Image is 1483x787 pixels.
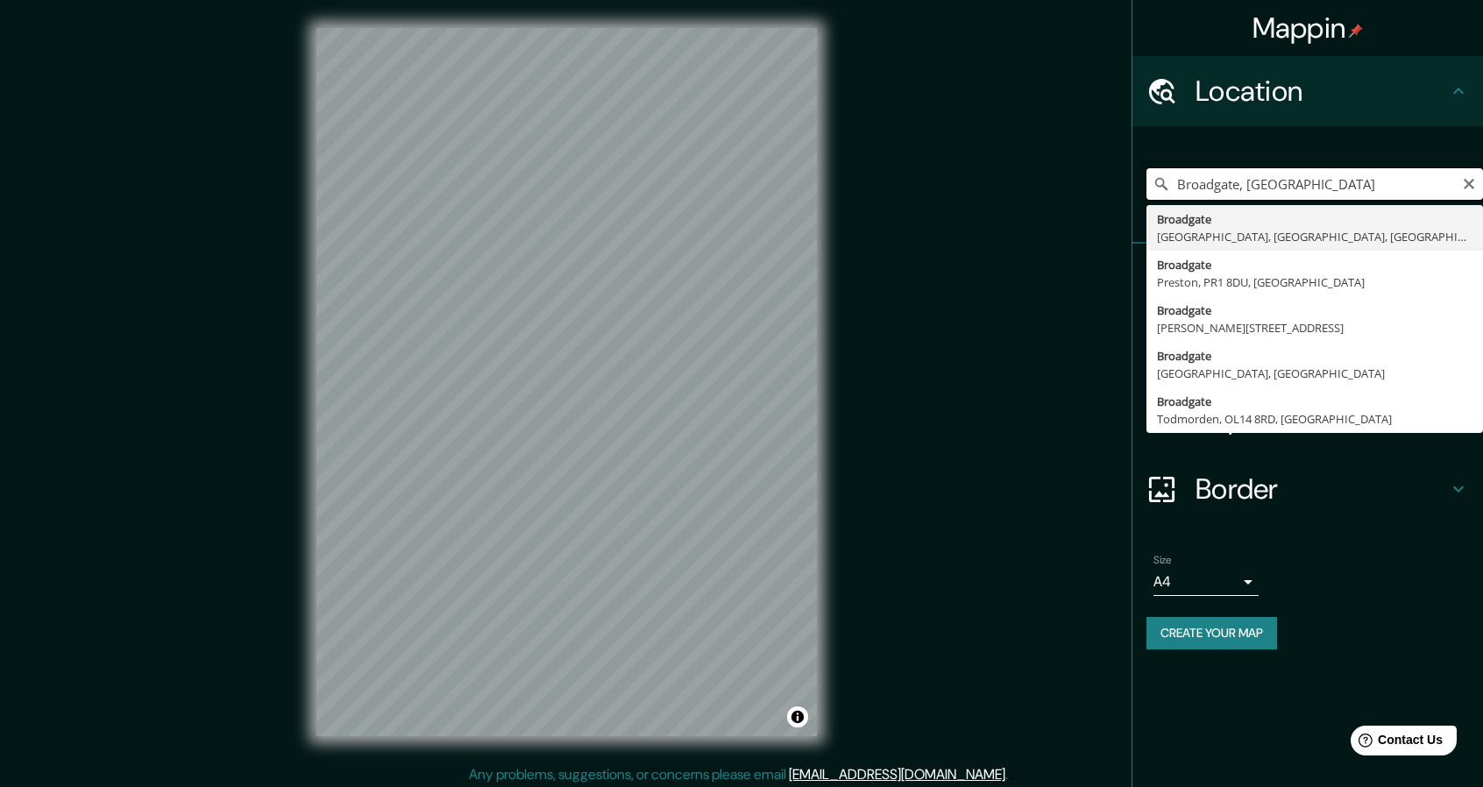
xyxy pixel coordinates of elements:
div: [GEOGRAPHIC_DATA], [GEOGRAPHIC_DATA], [GEOGRAPHIC_DATA], [GEOGRAPHIC_DATA] [1157,228,1472,245]
button: Clear [1462,174,1476,191]
div: Layout [1132,384,1483,454]
h4: Layout [1196,401,1448,436]
input: Pick your city or area [1146,168,1483,200]
a: [EMAIL_ADDRESS][DOMAIN_NAME] [789,765,1005,783]
div: . [1008,764,1011,785]
div: . [1011,764,1014,785]
div: Location [1132,56,1483,126]
div: A4 [1153,568,1259,596]
button: Toggle attribution [787,706,808,727]
div: Style [1132,314,1483,384]
div: Broadgate [1157,210,1472,228]
canvas: Map [316,28,817,736]
h4: Mappin [1252,11,1364,46]
div: Todmorden, OL14 8RD, [GEOGRAPHIC_DATA] [1157,410,1472,428]
div: [PERSON_NAME][STREET_ADDRESS] [1157,319,1472,337]
iframe: Help widget launcher [1327,719,1464,768]
img: pin-icon.png [1349,24,1363,38]
div: Broadgate [1157,256,1472,273]
div: Pins [1132,244,1483,314]
label: Size [1153,553,1172,568]
p: Any problems, suggestions, or concerns please email . [469,764,1008,785]
div: Broadgate [1157,347,1472,365]
div: Preston, PR1 8DU, [GEOGRAPHIC_DATA] [1157,273,1472,291]
h4: Border [1196,471,1448,507]
div: Broadgate [1157,301,1472,319]
div: Broadgate [1157,393,1472,410]
button: Create your map [1146,617,1277,649]
h4: Location [1196,74,1448,109]
div: Border [1132,454,1483,524]
div: [GEOGRAPHIC_DATA], [GEOGRAPHIC_DATA] [1157,365,1472,382]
